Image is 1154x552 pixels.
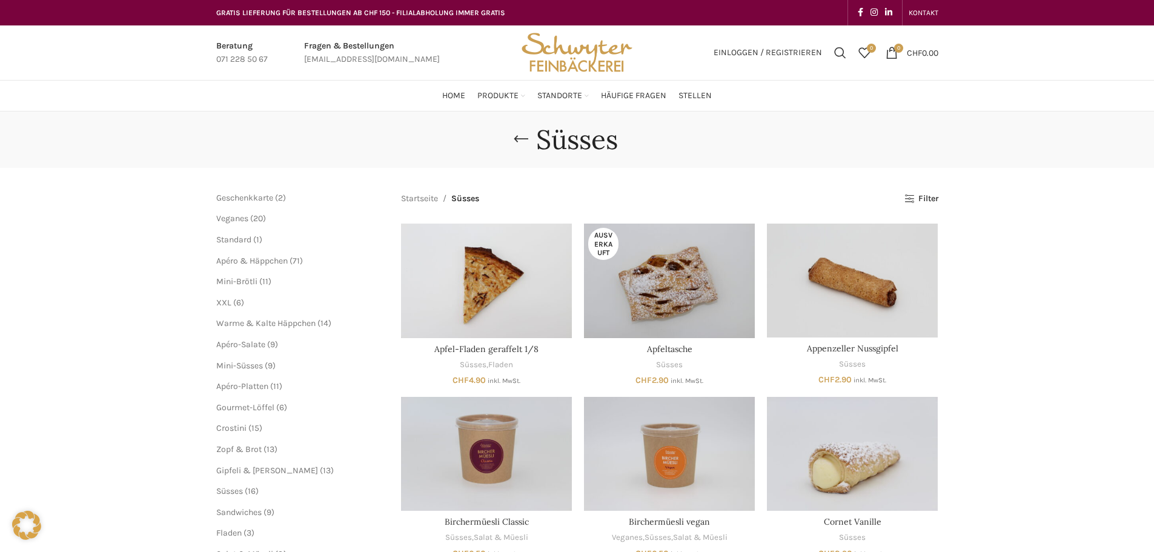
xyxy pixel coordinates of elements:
a: Birchermüesli Classic [445,516,529,527]
span: Ausverkauft [588,228,618,260]
span: CHF [453,375,469,385]
a: Linkedin social link [881,4,896,21]
a: Startseite [401,192,438,205]
a: Salat & Müesli [673,532,728,544]
a: Cornet Vanille [824,516,881,527]
a: Apfeltasche [647,344,692,354]
a: Mini-Brötli [216,276,257,287]
a: Süsses [645,532,671,544]
a: Einloggen / Registrieren [708,41,828,65]
h1: Süsses [536,124,618,156]
a: Geschenkkarte [216,193,273,203]
a: Birchermüesli vegan [584,397,755,511]
span: 20 [253,213,263,224]
span: Standorte [537,90,582,102]
a: Sandwiches [216,507,262,517]
a: Standorte [537,84,589,108]
a: Apfeltasche [584,224,755,338]
div: , [401,359,572,371]
a: Süsses [460,359,486,371]
span: Standard [216,234,251,245]
span: 0 [894,44,903,53]
span: KONTAKT [909,8,938,17]
span: 11 [262,276,268,287]
a: Gipfeli & [PERSON_NAME] [216,465,318,476]
div: Secondary navigation [903,1,944,25]
bdi: 0.00 [907,47,938,58]
a: 0 [852,41,877,65]
a: Fladen [488,359,513,371]
span: 1 [256,234,259,245]
span: Süsses [451,192,479,205]
a: Fladen [216,528,242,538]
a: Salat & Müesli [474,532,528,544]
span: CHF [907,47,922,58]
span: 3 [247,528,251,538]
span: 11 [273,381,279,391]
span: 9 [267,507,271,517]
a: Infobox link [304,39,440,67]
span: 13 [323,465,331,476]
a: Mini-Süsses [216,361,263,371]
span: Stellen [678,90,712,102]
span: CHF [818,374,835,385]
div: , , [584,532,755,544]
small: inkl. MwSt. [854,376,886,384]
a: Süsses [839,532,866,544]
div: Main navigation [210,84,944,108]
span: 9 [270,339,275,350]
a: Facebook social link [854,4,867,21]
a: Appenzeller Nussgipfel [767,224,938,338]
a: Instagram social link [867,4,881,21]
a: Produkte [477,84,525,108]
a: Appenzeller Nussgipfel [807,343,898,354]
a: Süsses [656,359,683,371]
a: Gourmet-Löffel [216,402,274,413]
small: inkl. MwSt. [488,377,520,385]
span: 15 [251,423,259,433]
span: Apéro & Häppchen [216,256,288,266]
a: Birchermüesli vegan [629,516,710,527]
a: Home [442,84,465,108]
a: Apfel-Fladen geraffelt 1/8 [434,344,539,354]
span: 6 [236,298,241,308]
a: XXL [216,298,231,308]
span: 0 [867,44,876,53]
span: Veganes [216,213,248,224]
span: 71 [293,256,300,266]
span: Home [442,90,465,102]
a: Warme & Kalte Häppchen [216,318,316,328]
a: Apéro-Salate [216,339,265,350]
span: Einloggen / Registrieren [714,48,822,57]
div: , [401,532,572,544]
a: Süsses [839,359,866,370]
a: Apfel-Fladen geraffelt 1/8 [401,224,572,338]
a: Cornet Vanille [767,397,938,511]
span: Apéro-Platten [216,381,268,391]
span: 9 [268,361,273,371]
span: 2 [278,193,283,203]
a: Veganes [612,532,643,544]
a: Suchen [828,41,852,65]
span: 16 [248,486,256,496]
span: 13 [267,444,274,454]
a: Infobox link [216,39,268,67]
a: Filter [904,194,938,204]
span: Crostini [216,423,247,433]
span: Zopf & Brot [216,444,262,454]
a: Stellen [678,84,712,108]
a: Häufige Fragen [601,84,666,108]
a: Süsses [216,486,243,496]
nav: Breadcrumb [401,192,479,205]
bdi: 2.90 [635,375,669,385]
